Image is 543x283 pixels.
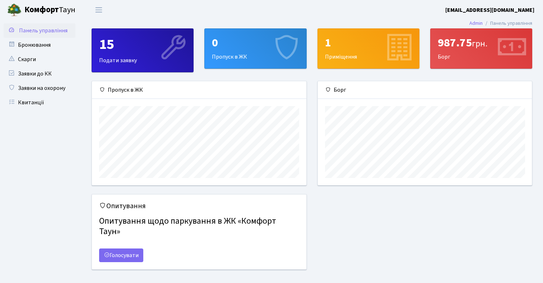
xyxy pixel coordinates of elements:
b: Комфорт [24,4,59,15]
div: Пропуск в ЖК [205,29,306,68]
a: Голосувати [99,248,143,262]
div: Борг [431,29,532,68]
span: грн. [472,37,487,50]
div: 1 [325,36,412,50]
nav: breadcrumb [459,16,543,31]
a: Заявки на охорону [4,81,75,95]
a: Admin [469,19,483,27]
div: Борг [318,81,532,99]
a: 15Подати заявку [92,28,194,72]
a: 0Пропуск в ЖК [204,28,306,69]
a: Заявки до КК [4,67,75,81]
span: Панель управління [19,27,68,35]
a: Скарги [4,52,75,67]
h5: Опитування [99,202,299,210]
div: Подати заявку [92,29,193,72]
div: Пропуск в ЖК [92,81,306,99]
h4: Опитування щодо паркування в ЖК «Комфорт Таун» [99,213,299,240]
a: Панель управління [4,23,75,38]
a: Квитанції [4,95,75,110]
button: Переключити навігацію [90,4,108,16]
span: Таун [24,4,75,16]
div: 15 [99,36,186,53]
a: [EMAIL_ADDRESS][DOMAIN_NAME] [445,6,534,14]
a: Бронювання [4,38,75,52]
div: 987.75 [438,36,525,50]
div: Приміщення [318,29,419,68]
img: logo.png [7,3,22,17]
div: 0 [212,36,299,50]
a: 1Приміщення [317,28,419,69]
li: Панель управління [483,19,532,27]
